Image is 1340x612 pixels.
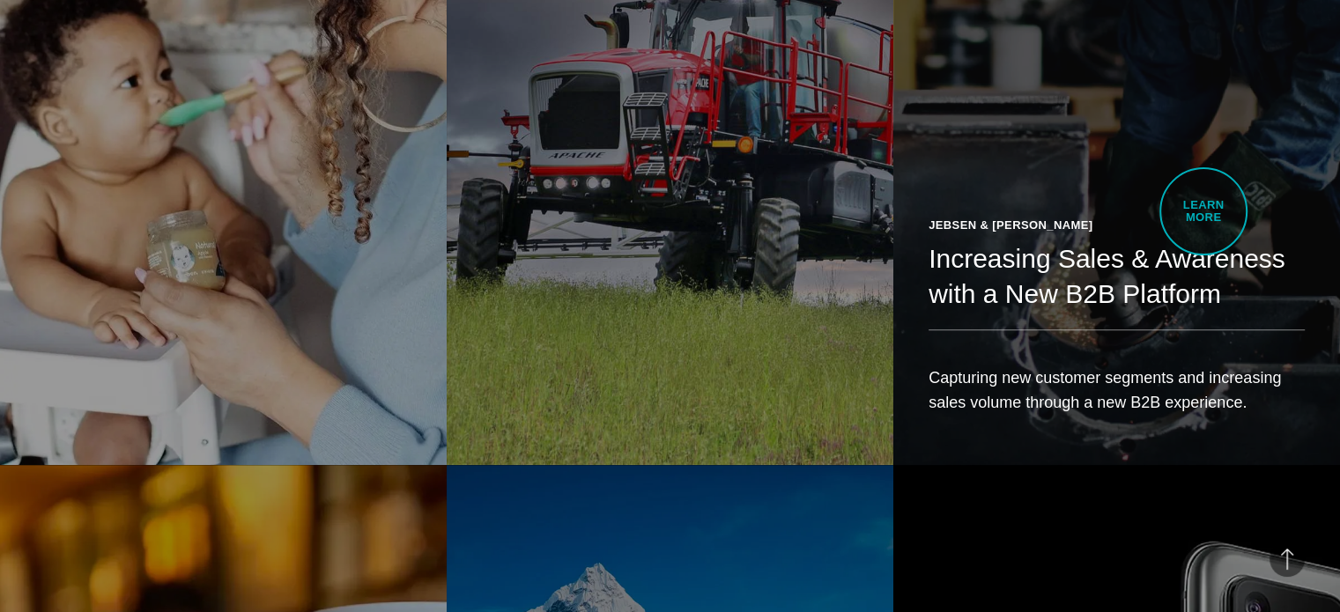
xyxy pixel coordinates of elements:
div: Jebsen & [PERSON_NAME] [929,217,1305,234]
h2: Increasing Sales & Awareness with a New B2B Platform [929,241,1305,312]
p: Capturing new customer segments and increasing sales volume through a new B2B experience. [929,365,1305,415]
button: Back to Top [1270,542,1305,577]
